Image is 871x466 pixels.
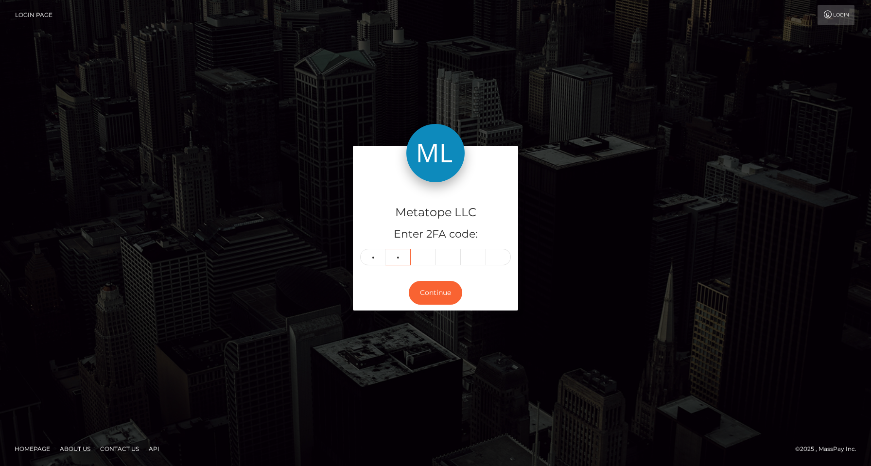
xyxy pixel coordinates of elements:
div: © 2025 , MassPay Inc. [795,444,864,454]
h5: Enter 2FA code: [360,227,511,242]
a: Contact Us [96,441,143,456]
a: API [145,441,163,456]
img: Metatope LLC [406,124,465,182]
a: About Us [56,441,94,456]
button: Continue [409,281,462,305]
a: Login Page [15,5,52,25]
a: Login [818,5,854,25]
a: Homepage [11,441,54,456]
h4: Metatope LLC [360,204,511,221]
